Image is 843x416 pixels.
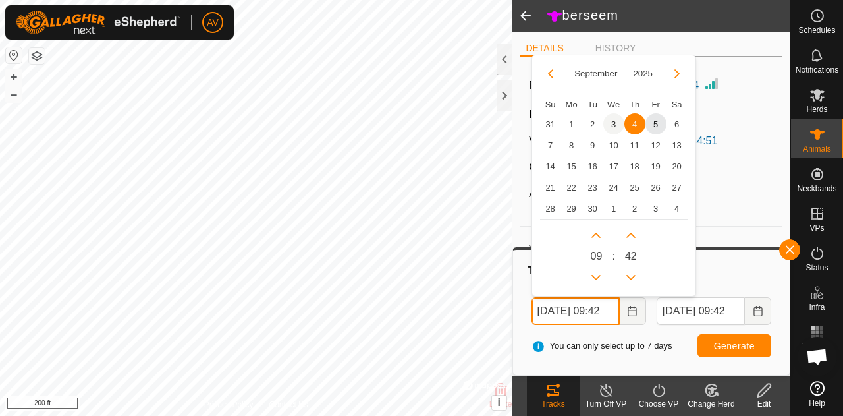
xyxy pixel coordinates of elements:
a: Privacy Policy [204,399,254,411]
td: 24 [603,177,624,198]
span: 30 [582,198,603,219]
td: 20 [666,156,688,177]
span: Fr [651,100,659,109]
td: 4 [666,198,688,219]
span: 2 [624,198,645,219]
span: 5 [645,113,666,134]
td: 28 [540,198,561,219]
span: Mo [566,100,578,109]
p-button: Previous Hour [585,267,607,288]
a: Contact Us [269,399,308,411]
span: Su [545,100,556,109]
span: i [497,397,500,408]
td: 27 [666,177,688,198]
span: Animals [803,145,831,153]
span: Status [805,264,828,272]
td: 11 [624,134,645,156]
span: AV [207,16,219,30]
button: Choose Date [745,297,771,325]
span: We [607,100,620,109]
button: Next Month [666,63,688,84]
td: 2 [582,113,603,134]
li: DETAILS [520,42,568,57]
span: 1 [603,198,624,219]
span: 26 [645,177,666,198]
td: 13 [666,134,688,156]
span: 1 [561,113,582,134]
a: Open chat [798,337,837,376]
label: Alerts [529,188,556,199]
td: 23 [582,177,603,198]
td: 14 [540,156,561,177]
td: 22 [561,177,582,198]
button: Previous Month [540,63,561,84]
span: 3 [645,198,666,219]
button: i [492,396,506,410]
button: Choose Month [569,66,622,81]
button: – [6,86,22,102]
span: Help [809,400,825,407]
button: Map Layers [29,48,45,64]
td: 25 [624,177,645,198]
td: 16 [582,156,603,177]
td: 29 [561,198,582,219]
td: 8 [561,134,582,156]
span: You can only select up to 7 days [531,340,672,353]
td: 4 [624,113,645,134]
span: Infra [809,303,825,311]
label: Herd [529,109,552,120]
span: VPs [809,224,824,232]
h2: berseem [547,7,790,24]
td: 17 [603,156,624,177]
span: Generate [714,341,755,351]
td: 18 [624,156,645,177]
img: Gallagher Logo [16,11,180,34]
td: 3 [603,113,624,134]
span: Tu [587,100,597,109]
label: Neckband [529,78,576,94]
span: Heatmap [801,343,833,351]
p-button: Next Minute [620,225,641,246]
td: 31 [540,113,561,134]
button: Choose Date [620,297,646,325]
span: 0 9 [590,249,602,264]
a: Help [791,376,843,413]
td: 15 [561,156,582,177]
td: 10 [603,134,624,156]
span: 12 [645,134,666,156]
div: Choose Date [531,55,696,297]
span: Neckbands [797,185,836,193]
label: Groups [529,162,563,173]
div: Tracks [527,398,580,410]
label: To [657,284,771,297]
span: Sa [672,100,682,109]
label: VID [529,241,611,258]
td: 6 [666,113,688,134]
td: 19 [645,156,666,177]
span: 21 [540,177,561,198]
td: 7 [540,134,561,156]
span: Schedules [798,26,835,34]
div: Choose VP [632,398,685,410]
